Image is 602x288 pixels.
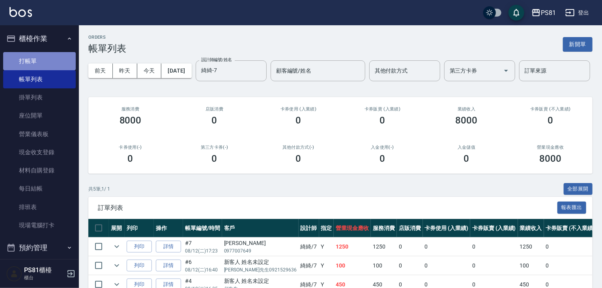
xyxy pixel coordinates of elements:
[563,37,593,52] button: 新開單
[299,256,319,275] td: 綺綺 /7
[88,35,126,40] h2: ORDERS
[350,145,415,150] h2: 入金使用(-)
[183,256,222,275] td: #6
[24,274,64,281] p: 櫃台
[224,277,297,285] div: 新客人 姓名未設定
[564,183,593,195] button: 全部展開
[111,260,123,271] button: expand row
[212,153,217,164] h3: 0
[334,256,371,275] td: 100
[3,88,76,107] a: 掛單列表
[541,8,556,18] div: PS81
[3,52,76,70] a: 打帳單
[3,125,76,143] a: 營業儀表板
[185,247,220,254] p: 08/12 (二) 17:23
[88,43,126,54] h3: 帳單列表
[222,219,299,238] th: 客戶
[518,256,544,275] td: 100
[3,28,76,49] button: 櫃檯作業
[470,219,518,238] th: 卡券販賣 (入業績)
[266,107,331,112] h2: 卡券使用 (入業績)
[299,238,319,256] td: 綺綺 /7
[319,256,334,275] td: Y
[3,198,76,216] a: 排班表
[509,5,524,21] button: save
[137,64,162,78] button: 今天
[24,266,64,274] h5: PS81櫃檯
[120,115,142,126] h3: 8000
[299,219,319,238] th: 設計師
[528,5,559,21] button: PS81
[470,238,518,256] td: 0
[224,247,297,254] p: 0977007649
[185,266,220,273] p: 08/12 (二) 16:40
[182,145,247,150] h2: 第三方卡券(-)
[334,238,371,256] td: 1250
[518,219,544,238] th: 業績收入
[98,107,163,112] h3: 服務消費
[397,238,423,256] td: 0
[156,241,181,253] a: 詳情
[88,64,113,78] button: 前天
[183,219,222,238] th: 帳單編號/時間
[183,238,222,256] td: #7
[128,153,133,164] h3: 0
[397,219,423,238] th: 店販消費
[319,238,334,256] td: Y
[434,107,499,112] h2: 業績收入
[334,219,371,238] th: 營業現金應收
[557,204,587,211] a: 報表匯出
[154,219,183,238] th: 操作
[125,219,154,238] th: 列印
[113,64,137,78] button: 昨天
[544,256,597,275] td: 0
[109,219,125,238] th: 展開
[111,241,123,252] button: expand row
[434,145,499,150] h2: 入金儲值
[3,70,76,88] a: 帳單列表
[397,256,423,275] td: 0
[557,202,587,214] button: 報表匯出
[456,115,478,126] h3: 8000
[423,219,471,238] th: 卡券使用 (入業績)
[562,6,593,20] button: 登出
[371,238,397,256] td: 1250
[319,219,334,238] th: 指定
[201,57,232,63] label: 設計師編號/姓名
[182,107,247,112] h2: 店販消費
[3,180,76,198] a: 每日結帳
[88,185,110,193] p: 共 5 筆, 1 / 1
[98,145,163,150] h2: 卡券使用(-)
[224,258,297,266] div: 新客人 姓名未設定
[224,239,297,247] div: [PERSON_NAME]
[266,145,331,150] h2: 其他付款方式(-)
[380,153,385,164] h3: 0
[3,143,76,161] a: 現金收支登錄
[540,153,562,164] h3: 8000
[544,219,597,238] th: 卡券販賣 (不入業績)
[224,266,297,273] p: [PERSON_NAME]先生0921529636
[563,40,593,48] a: 新開單
[548,115,553,126] h3: 0
[127,241,152,253] button: 列印
[161,64,191,78] button: [DATE]
[380,115,385,126] h3: 0
[3,216,76,234] a: 現場電腦打卡
[470,256,518,275] td: 0
[371,256,397,275] td: 100
[6,266,22,282] img: Person
[544,238,597,256] td: 0
[371,219,397,238] th: 服務消費
[3,238,76,258] button: 預約管理
[3,258,76,279] button: 報表及分析
[518,238,544,256] td: 1250
[296,153,301,164] h3: 0
[518,145,583,150] h2: 營業現金應收
[98,204,557,212] span: 訂單列表
[423,238,471,256] td: 0
[127,260,152,272] button: 列印
[500,64,512,77] button: Open
[464,153,469,164] h3: 0
[212,115,217,126] h3: 0
[518,107,583,112] h2: 卡券販賣 (不入業績)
